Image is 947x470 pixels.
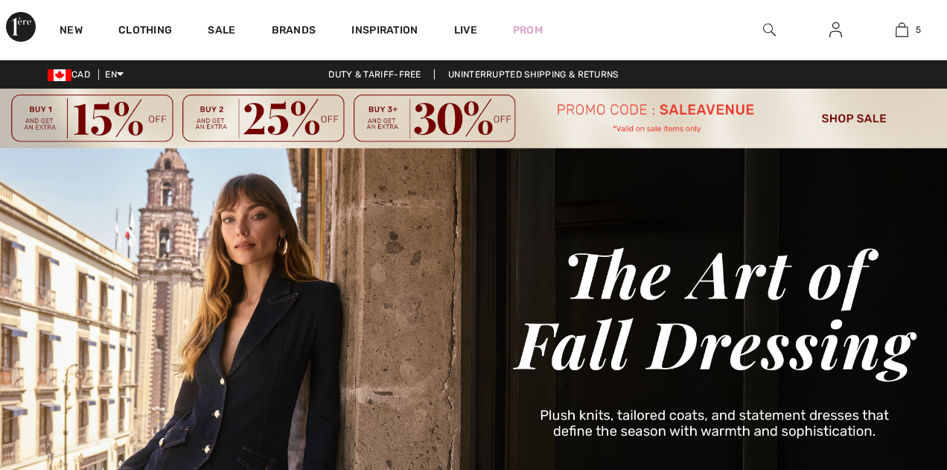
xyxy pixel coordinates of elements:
img: Canadian Dollar [48,69,71,81]
a: Prom [513,22,543,38]
img: search the website [763,21,776,39]
span: CAD [48,69,96,80]
span: EN [105,69,124,80]
img: My Bag [896,21,908,39]
a: Sale [208,24,235,39]
a: Live [454,22,477,38]
a: Clothing [118,24,172,39]
span: 5 [916,23,921,36]
img: 1ère Avenue [6,12,36,42]
a: New [60,24,83,39]
a: Sign In [817,21,854,39]
span: Inspiration [351,24,418,39]
img: My Info [829,21,842,39]
a: Brands [272,24,316,39]
a: 5 [870,21,934,39]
